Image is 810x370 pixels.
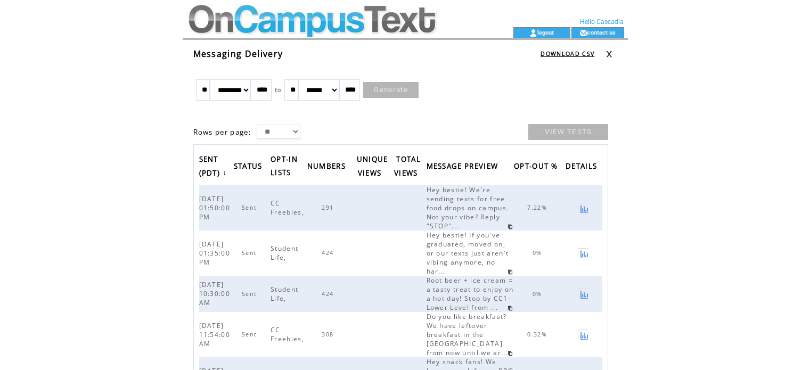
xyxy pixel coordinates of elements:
span: 291 [322,204,336,211]
a: OPT-OUT % [514,159,563,176]
span: Do you like breakfast? We have leftover breakfast in the [GEOGRAPHIC_DATA] from now until we ar... [427,312,511,357]
span: Hey bestie! If you've graduated, moved on, or our texts just aren't vibing anymore, no har... [427,231,509,276]
a: logout [537,29,554,36]
a: UNIQUE VIEWS [357,151,388,183]
span: 0% [533,249,545,257]
span: SENT (PDT) [199,152,223,183]
span: Student Life, [271,244,298,262]
span: TOTAL VIEWS [394,152,421,183]
a: DOWNLOAD CSV [541,50,594,57]
span: Student Life, [271,285,298,303]
a: TOTAL VIEWS [394,151,423,183]
span: [DATE] 10:30:00 AM [199,280,231,307]
a: NUMBERS [307,159,351,176]
span: STATUS [234,159,265,176]
span: MESSAGE PREVIEW [427,159,501,176]
span: [DATE] 01:35:00 PM [199,240,231,267]
span: Hello Cascadia [580,18,624,26]
span: 7.22% [527,204,550,211]
img: account_icon.gif [529,29,537,37]
span: 0.32% [527,331,550,338]
a: VIEW TESTS [528,124,608,140]
span: Root beer + ice cream = a tasty treat to enjoy on a hot day! Stop by CC1-Lower Level from ... [427,276,514,312]
span: CC Freebies, [271,199,307,217]
span: 308 [322,331,336,338]
span: Sent [242,204,259,211]
span: Rows per page: [193,127,252,137]
span: [DATE] 11:54:00 AM [199,321,231,348]
span: Sent [242,331,259,338]
span: Sent [242,249,259,257]
span: OPT-OUT % [514,159,560,176]
span: UNIQUE VIEWS [357,152,388,183]
span: 424 [322,290,336,298]
span: 424 [322,249,336,257]
span: NUMBERS [307,159,348,176]
a: contact us [587,29,616,36]
a: MESSAGE PREVIEW [427,159,504,176]
span: Sent [242,290,259,298]
span: [DATE] 01:50:00 PM [199,194,231,221]
span: 0% [533,290,545,298]
span: CC Freebies, [271,325,307,343]
a: STATUS [234,159,268,176]
a: Generate [363,82,419,98]
a: SENT (PDT)↓ [199,151,230,183]
span: DETAILS [566,159,600,176]
span: Messaging Delivery [193,48,283,60]
span: Hey bestie! We're sending texts for free food drops on campus. Not your vibe? Reply "STOP"... [427,185,509,231]
span: to [275,86,282,94]
span: OPT-IN LISTS [271,152,298,183]
img: contact_us_icon.gif [579,29,587,37]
